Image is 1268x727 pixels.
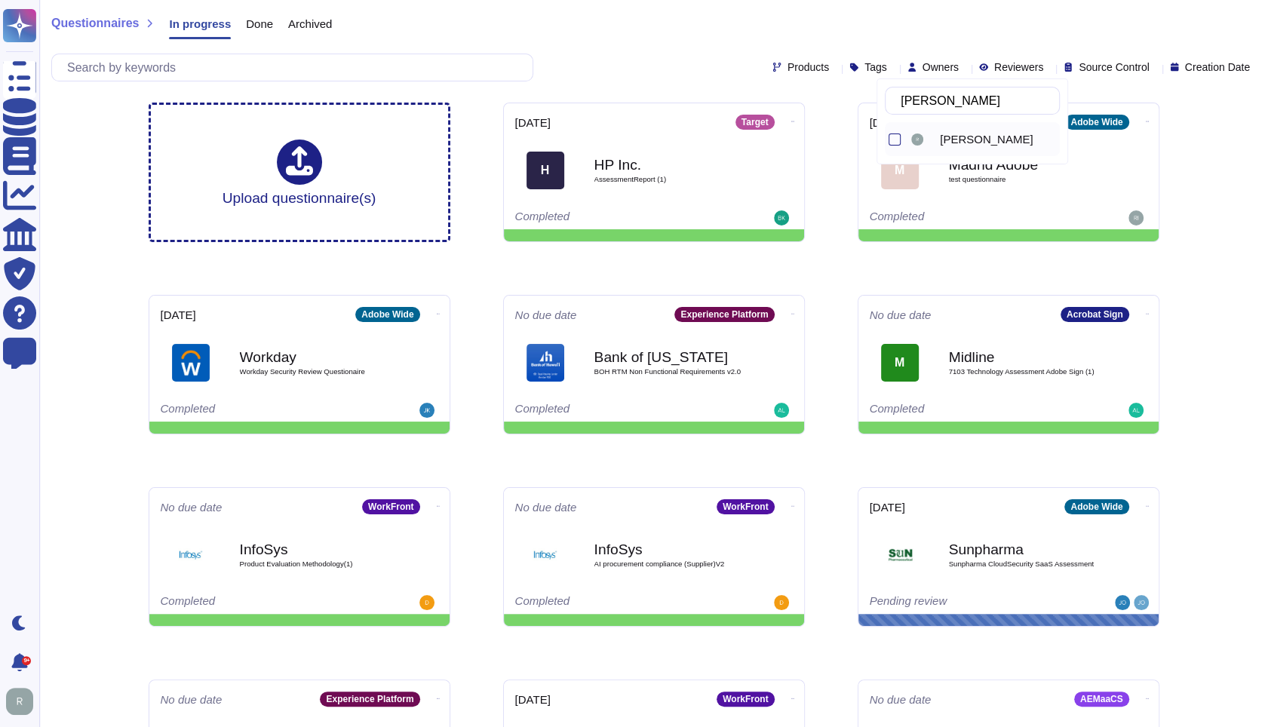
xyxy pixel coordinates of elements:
[1064,115,1128,130] div: Adobe Wide
[51,17,139,29] span: Questionnaires
[949,350,1100,364] b: Midline
[1185,62,1250,72] span: Creation Date
[774,210,789,225] img: user
[515,210,700,225] div: Completed
[161,595,345,610] div: Completed
[1064,499,1128,514] div: Adobe Wide
[1115,595,1130,610] img: user
[1061,307,1129,322] div: Acrobat Sign
[594,368,745,376] span: BOH RTM Non Functional Requirements v2.0
[240,368,391,376] span: Workday Security Review Questionaire
[940,133,1033,146] span: [PERSON_NAME]
[288,18,332,29] span: Archived
[870,595,1055,610] div: Pending review
[908,122,1060,156] div: Rick Brown
[172,344,210,382] img: Logo
[515,309,577,321] span: No due date
[594,158,745,172] b: HP Inc.
[515,694,551,705] span: [DATE]
[949,368,1100,376] span: 7103 Technology Assessment Adobe Sign (1)
[1079,62,1149,72] span: Source Control
[870,694,932,705] span: No due date
[594,350,745,364] b: Bank of [US_STATE]
[881,536,919,574] img: Logo
[949,158,1100,172] b: Madrid Adobe
[527,152,564,189] div: H
[240,560,391,568] span: Product Evaluation Methodology(1)
[527,344,564,382] img: Logo
[161,694,223,705] span: No due date
[949,542,1100,557] b: Sunpharma
[881,152,919,189] div: M
[355,307,419,322] div: Adobe Wide
[3,685,44,718] button: user
[362,499,419,514] div: WorkFront
[527,536,564,574] img: Logo
[870,117,905,128] span: [DATE]
[246,18,273,29] span: Done
[240,350,391,364] b: Workday
[908,130,934,149] div: Rick Brown
[1128,210,1144,225] img: user
[911,133,923,146] img: user
[60,54,533,81] input: Search by keywords
[594,560,745,568] span: AI procurement compliance (Supplier)V2
[320,692,419,707] div: Experience Platform
[161,309,196,321] span: [DATE]
[881,344,919,382] div: M
[674,307,774,322] div: Experience Platform
[223,140,376,205] div: Upload questionnaire(s)
[515,595,700,610] div: Completed
[949,176,1100,183] span: test questionnaire
[419,595,434,610] img: user
[864,62,887,72] span: Tags
[161,502,223,513] span: No due date
[717,692,774,707] div: WorkFront
[594,176,745,183] span: AssessmentReport (1)
[515,502,577,513] span: No due date
[594,542,745,557] b: InfoSys
[870,309,932,321] span: No due date
[22,656,31,665] div: 9+
[735,115,775,130] div: Target
[774,595,789,610] img: user
[1128,403,1144,418] img: user
[1074,692,1129,707] div: AEMaaCS
[870,502,905,513] span: [DATE]
[169,18,231,29] span: In progress
[161,403,345,418] div: Completed
[240,542,391,557] b: InfoSys
[870,210,1055,225] div: Completed
[994,62,1043,72] span: Reviewers
[893,87,1059,114] input: Search by keywords
[949,560,1100,568] span: Sunpharma CloudSecurity SaaS Assessment
[419,403,434,418] img: user
[774,403,789,418] img: user
[172,536,210,574] img: Logo
[1134,595,1149,610] img: user
[717,499,774,514] div: WorkFront
[870,403,1055,418] div: Completed
[940,133,1054,146] div: Rick Brown
[515,117,551,128] span: [DATE]
[923,62,959,72] span: Owners
[788,62,829,72] span: Products
[6,688,33,715] img: user
[515,403,700,418] div: Completed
